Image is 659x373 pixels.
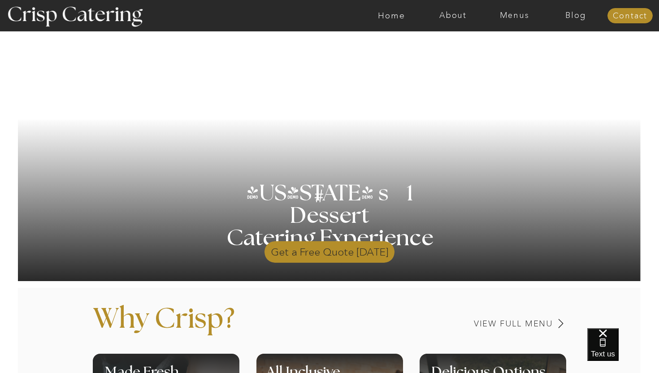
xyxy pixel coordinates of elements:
h3: ' [277,182,314,205]
a: Menus [484,11,545,20]
h3: # [295,187,346,213]
a: Home [361,11,422,20]
a: View Full Menu [411,320,553,328]
p: Why Crisp? [93,305,334,347]
h1: [US_STATE] s 1 Dessert Catering Experience [215,182,444,250]
a: About [422,11,484,20]
a: Contact [607,12,653,21]
a: Blog [545,11,607,20]
iframe: podium webchat widget bubble [587,328,659,373]
a: Get a Free Quote [DATE] [264,237,395,263]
